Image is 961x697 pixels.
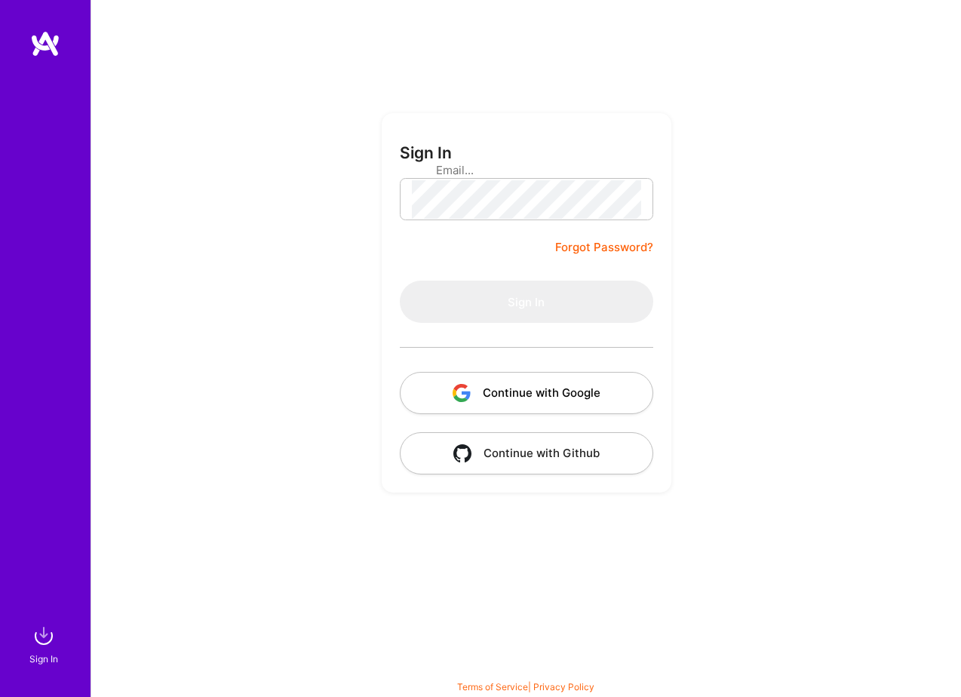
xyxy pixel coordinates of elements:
[30,30,60,57] img: logo
[400,432,653,474] button: Continue with Github
[436,151,617,189] input: Email...
[29,621,59,651] img: sign in
[400,372,653,414] button: Continue with Google
[29,651,58,667] div: Sign In
[400,281,653,323] button: Sign In
[91,652,961,689] div: © 2025 ATeams Inc., All rights reserved.
[533,681,594,692] a: Privacy Policy
[453,384,471,402] img: icon
[32,621,59,667] a: sign inSign In
[400,143,452,162] h3: Sign In
[457,681,528,692] a: Terms of Service
[453,444,471,462] img: icon
[457,681,594,692] span: |
[555,238,653,256] a: Forgot Password?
